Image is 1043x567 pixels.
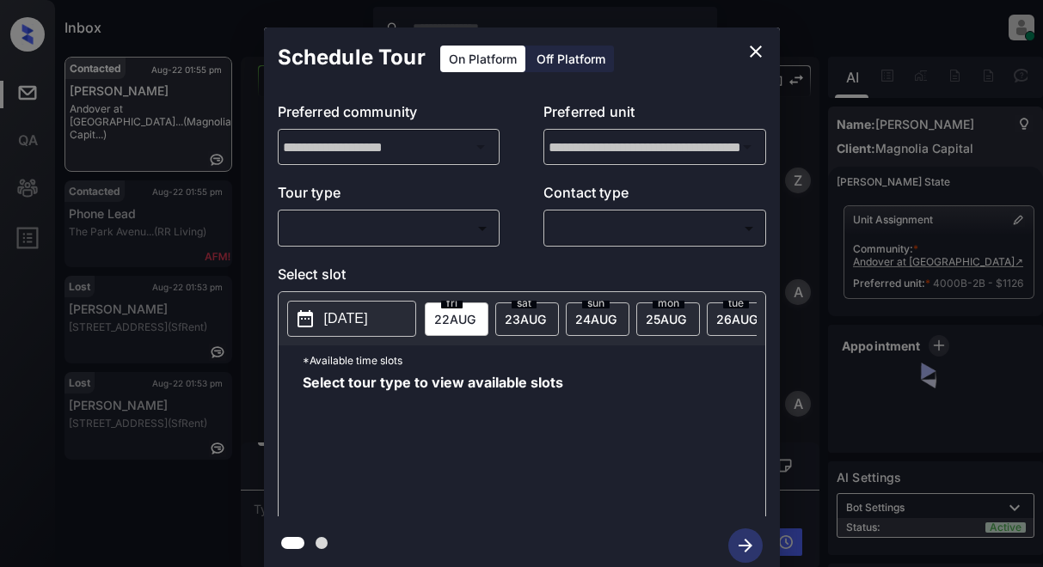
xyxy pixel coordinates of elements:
[287,301,416,337] button: [DATE]
[543,182,766,210] p: Contact type
[716,312,758,326] span: 26 AUG
[575,312,617,326] span: 24 AUG
[303,345,765,375] p: *Available time slots
[653,298,684,308] span: mon
[528,46,614,72] div: Off Platform
[707,302,770,336] div: date-select
[566,302,629,336] div: date-select
[739,34,773,69] button: close
[646,312,686,326] span: 25 AUG
[434,312,475,326] span: 22 AUG
[278,182,500,210] p: Tour type
[324,308,368,329] p: [DATE]
[723,298,749,308] span: tue
[441,298,463,308] span: fri
[636,302,700,336] div: date-select
[425,302,488,336] div: date-select
[303,375,563,513] span: Select tour type to view available slots
[512,298,537,308] span: sat
[278,264,766,291] p: Select slot
[582,298,610,308] span: sun
[495,302,559,336] div: date-select
[440,46,525,72] div: On Platform
[278,101,500,129] p: Preferred community
[505,312,546,326] span: 23 AUG
[543,101,766,129] p: Preferred unit
[264,27,439,88] h2: Schedule Tour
